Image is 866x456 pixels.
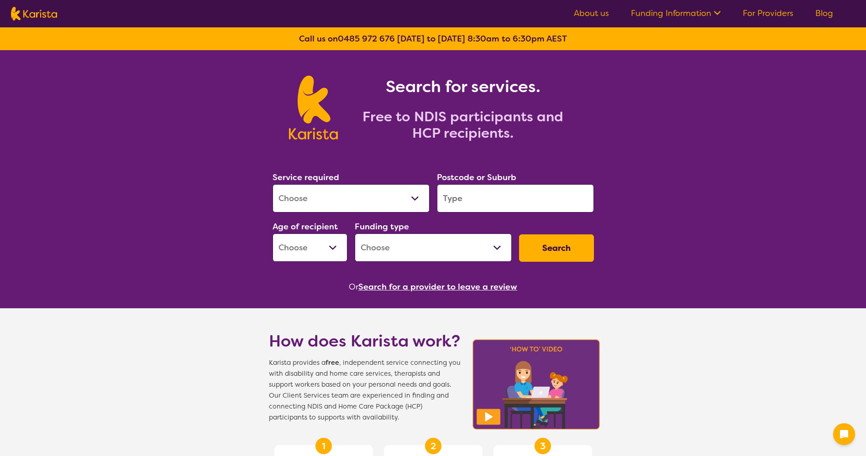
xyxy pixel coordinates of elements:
[315,438,332,454] div: 1
[425,438,441,454] div: 2
[519,234,594,262] button: Search
[815,8,833,19] a: Blog
[325,358,339,367] b: free
[11,7,57,21] img: Karista logo
[338,33,395,44] a: 0485 972 676
[289,76,338,140] img: Karista logo
[631,8,721,19] a: Funding Information
[743,8,793,19] a: For Providers
[437,172,516,183] label: Postcode or Suburb
[349,109,577,141] h2: Free to NDIS participants and HCP recipients.
[355,221,409,232] label: Funding type
[470,337,603,432] img: Karista video
[269,330,461,352] h1: How does Karista work?
[269,358,461,423] span: Karista provides a , independent service connecting you with disability and home care services, t...
[437,184,594,212] input: Type
[273,221,338,232] label: Age of recipient
[349,280,358,294] span: Or
[273,172,339,183] label: Service required
[358,280,517,294] button: Search for a provider to leave a review
[299,33,567,44] b: Call us on [DATE] to [DATE] 8:30am to 6:30pm AEST
[574,8,609,19] a: About us
[535,438,551,454] div: 3
[349,76,577,98] h1: Search for services.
